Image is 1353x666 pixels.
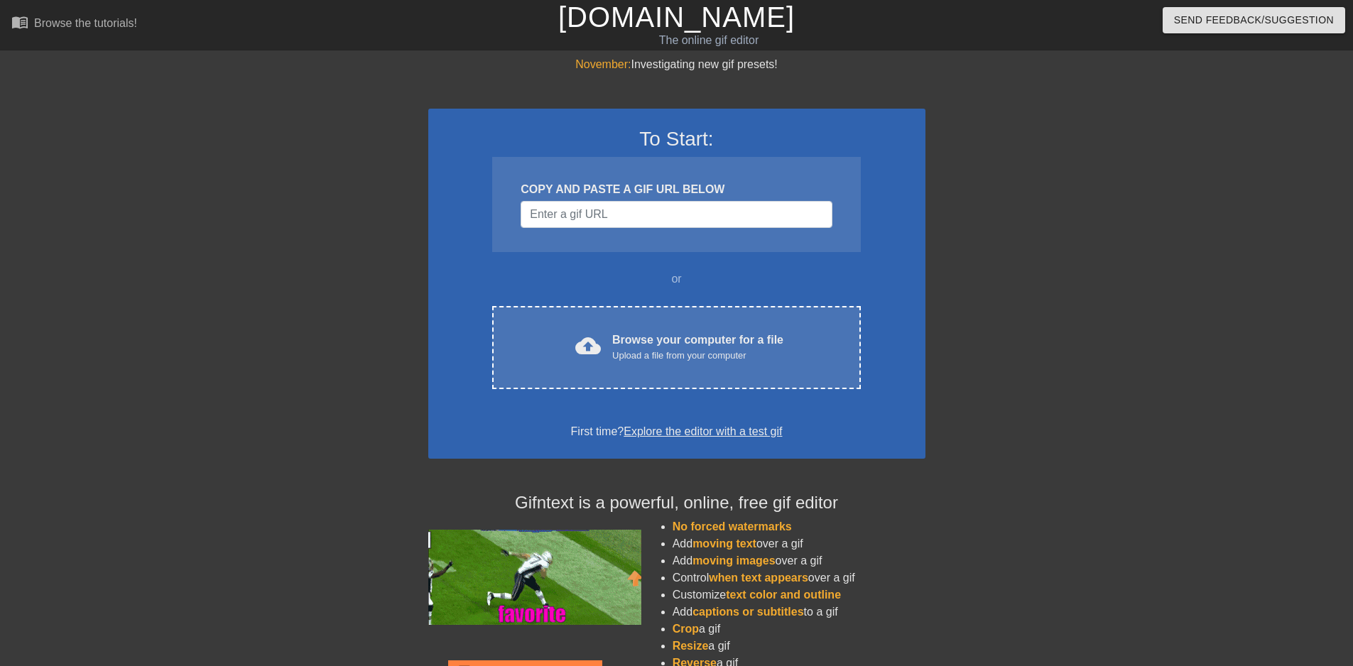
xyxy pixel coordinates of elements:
[34,17,137,29] div: Browse the tutorials!
[575,333,601,359] span: cloud_upload
[1174,11,1334,29] span: Send Feedback/Suggestion
[1163,7,1345,33] button: Send Feedback/Suggestion
[673,535,925,552] li: Add over a gif
[709,572,808,584] span: when text appears
[673,604,925,621] li: Add to a gif
[428,530,641,625] img: football_small.gif
[673,520,792,533] span: No forced watermarks
[465,271,889,288] div: or
[673,638,925,655] li: a gif
[428,493,925,513] h4: Gifntext is a powerful, online, free gif editor
[612,349,783,363] div: Upload a file from your computer
[428,56,925,73] div: Investigating new gif presets!
[673,569,925,586] li: Control over a gif
[11,13,137,36] a: Browse the tutorials!
[612,332,783,363] div: Browse your computer for a file
[673,552,925,569] li: Add over a gif
[673,621,925,638] li: a gif
[521,181,832,198] div: COPY AND PASTE A GIF URL BELOW
[673,586,925,604] li: Customize
[673,640,709,652] span: Resize
[624,425,782,437] a: Explore the editor with a test gif
[521,201,832,228] input: Username
[447,423,907,440] div: First time?
[558,1,795,33] a: [DOMAIN_NAME]
[692,555,775,567] span: moving images
[11,13,28,31] span: menu_book
[575,58,631,70] span: November:
[692,537,756,550] span: moving text
[458,32,960,49] div: The online gif editor
[726,589,841,601] span: text color and outline
[692,606,803,618] span: captions or subtitles
[447,127,907,151] h3: To Start:
[673,623,699,635] span: Crop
